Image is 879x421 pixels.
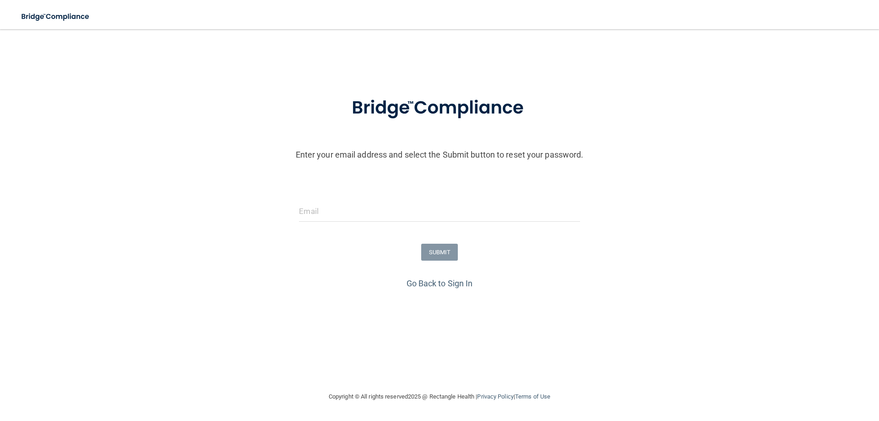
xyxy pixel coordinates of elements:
[14,7,98,26] img: bridge_compliance_login_screen.278c3ca4.svg
[477,393,513,400] a: Privacy Policy
[407,279,473,288] a: Go Back to Sign In
[299,201,580,222] input: Email
[333,84,546,132] img: bridge_compliance_login_screen.278c3ca4.svg
[272,382,607,411] div: Copyright © All rights reserved 2025 @ Rectangle Health | |
[515,393,550,400] a: Terms of Use
[421,244,458,261] button: SUBMIT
